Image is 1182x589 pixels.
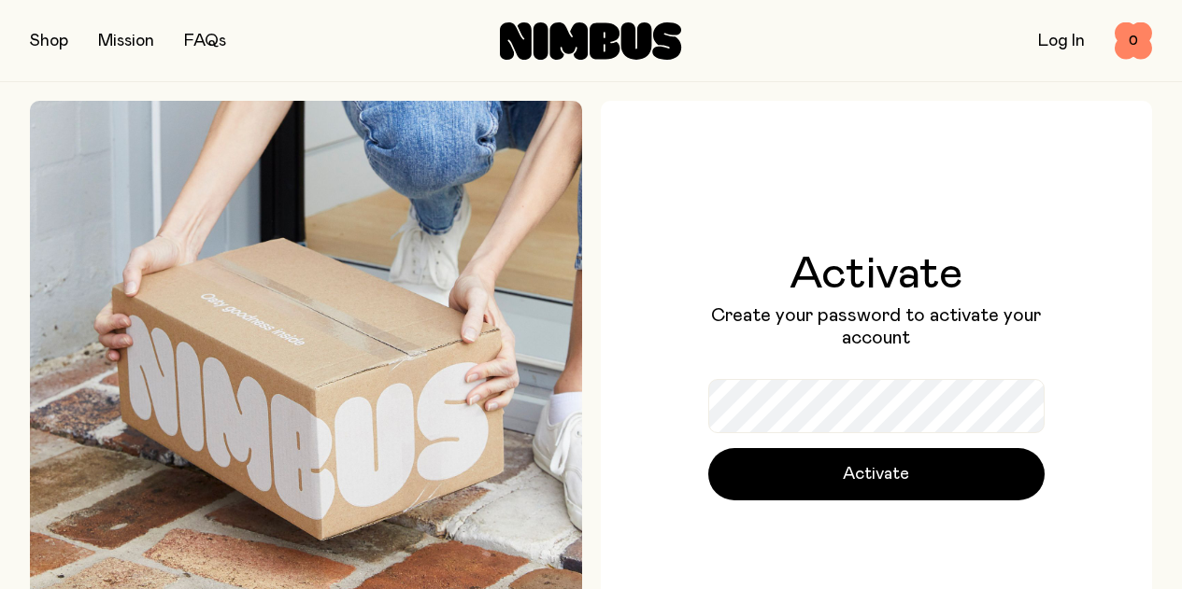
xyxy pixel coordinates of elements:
h1: Activate [708,252,1045,297]
a: Mission [98,33,154,49]
button: Activate [708,448,1045,500]
span: Activate [843,461,909,487]
a: Log In [1038,33,1085,49]
a: FAQs [184,33,226,49]
button: 0 [1115,22,1152,60]
p: Create your password to activate your account [708,304,1045,349]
